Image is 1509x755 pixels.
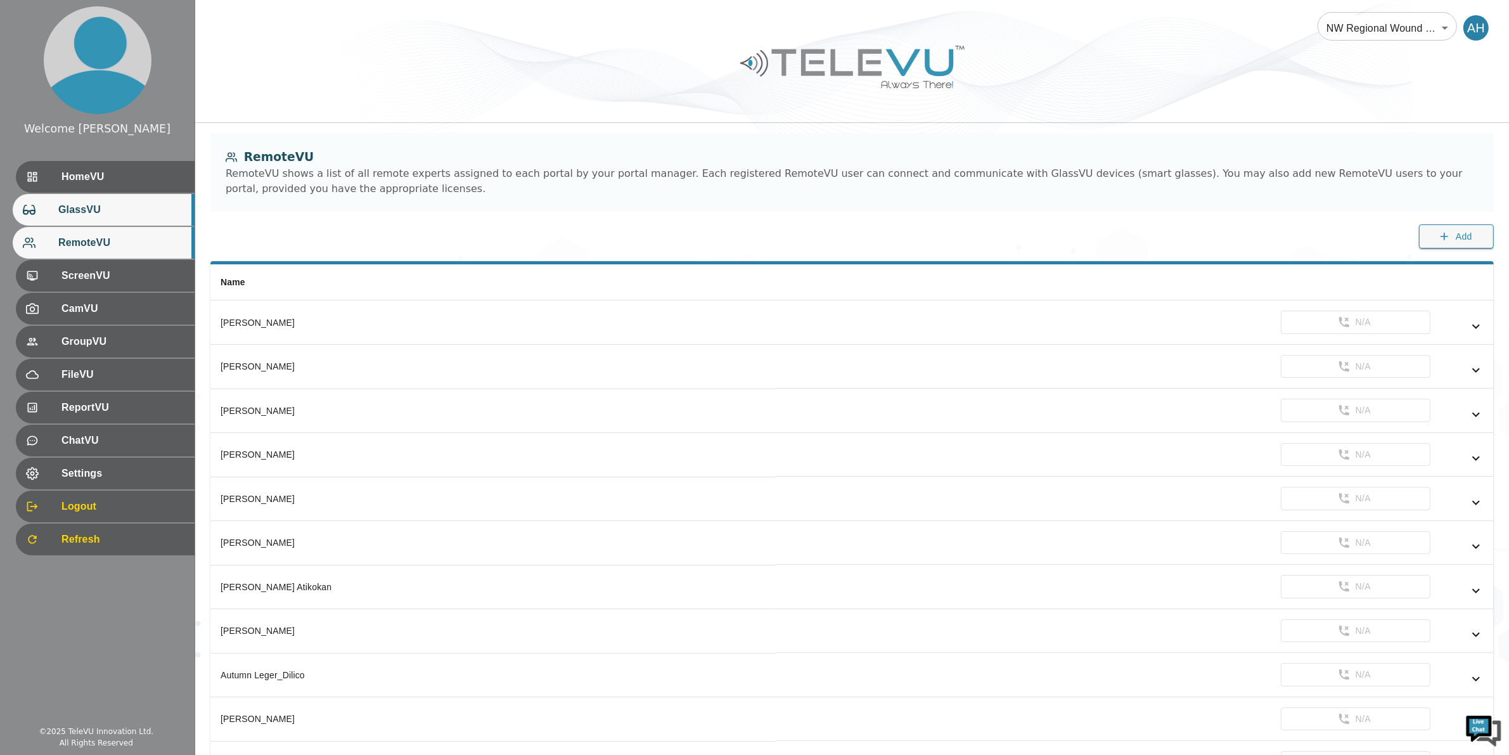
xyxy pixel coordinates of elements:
[1456,229,1472,245] span: Add
[16,260,195,292] div: ScreenVU
[61,499,184,514] span: Logout
[66,67,213,83] div: Chat with us now
[74,160,175,288] span: We're online!
[16,293,195,325] div: CamVU
[61,466,184,481] span: Settings
[16,359,195,390] div: FileVU
[1318,10,1457,46] div: NW Regional Wound Care
[1465,711,1503,749] img: Chat Widget
[16,524,195,555] div: Refresh
[61,433,184,448] span: ChatVU
[221,536,766,549] div: [PERSON_NAME]
[13,227,195,259] div: RemoteVU
[16,458,195,489] div: Settings
[44,6,151,114] img: profile.png
[221,277,245,287] span: Name
[208,6,238,37] div: Minimize live chat window
[61,301,184,316] span: CamVU
[60,737,133,749] div: All Rights Reserved
[61,169,184,184] span: HomeVU
[226,148,1479,166] div: RemoteVU
[61,268,184,283] span: ScreenVU
[58,202,184,217] span: GlassVU
[1419,224,1494,249] button: Add
[13,194,195,226] div: GlassVU
[61,400,184,415] span: ReportVU
[24,120,170,137] div: Welcome [PERSON_NAME]
[16,161,195,193] div: HomeVU
[16,326,195,358] div: GroupVU
[16,491,195,522] div: Logout
[221,448,766,461] div: [PERSON_NAME]
[226,166,1479,197] div: RemoteVU shows a list of all remote experts assigned to each portal by your portal manager. Each ...
[221,404,766,417] div: [PERSON_NAME]
[738,41,966,93] img: Logo
[221,624,766,637] div: [PERSON_NAME]
[221,493,766,505] div: [PERSON_NAME]
[16,392,195,423] div: ReportVU
[39,726,153,737] div: © 2025 TeleVU Innovation Ltd.
[61,334,184,349] span: GroupVU
[221,669,766,681] div: Autumn Leger_Dilico
[58,235,184,250] span: RemoteVU
[61,532,184,547] span: Refresh
[221,316,766,329] div: [PERSON_NAME]
[221,360,766,373] div: [PERSON_NAME]
[16,425,195,456] div: ChatVU
[6,346,241,390] textarea: Type your message and hit 'Enter'
[221,713,766,725] div: [PERSON_NAME]
[221,581,766,593] div: [PERSON_NAME] Atikokan
[22,59,53,91] img: d_736959983_company_1615157101543_736959983
[61,367,184,382] span: FileVU
[1463,15,1489,41] div: AH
